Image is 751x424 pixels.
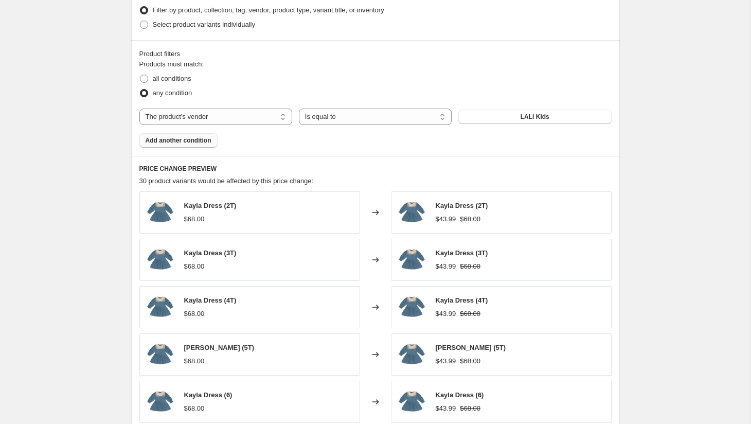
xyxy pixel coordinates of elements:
[460,310,480,317] span: $68.00
[145,244,176,275] img: LALI_WHITE_008-Shadow_80x.jpg
[184,357,205,365] span: $68.00
[397,244,427,275] img: LALI_WHITE_008-Shadow_80x.jpg
[184,344,255,351] span: [PERSON_NAME] (5T)
[436,296,488,304] span: Kayla Dress (4T)
[436,357,456,365] span: $43.99
[436,262,456,270] span: $43.99
[184,310,205,317] span: $68.00
[460,404,480,412] span: $68.00
[397,339,427,370] img: LALI_WHITE_008-Shadow_80x.jpg
[184,391,233,399] span: Kayla Dress (6)
[436,215,456,223] span: $43.99
[184,215,205,223] span: $68.00
[460,262,480,270] span: $68.00
[145,386,176,417] img: LALI_WHITE_008-Shadow_80x.jpg
[184,249,237,257] span: Kayla Dress (3T)
[139,177,314,185] span: 30 product variants would be affected by this price change:
[139,133,218,148] button: Add another condition
[145,292,176,323] img: LALI_WHITE_008-Shadow_80x.jpg
[436,404,456,412] span: $43.99
[184,202,237,209] span: Kayla Dress (2T)
[458,110,611,124] button: LALi Kids
[145,197,176,228] img: LALI_WHITE_008-Shadow_80x.jpg
[139,60,204,68] span: Products must match:
[146,136,211,145] span: Add another condition
[139,165,612,173] h6: PRICE CHANGE PREVIEW
[460,215,480,223] span: $68.00
[521,113,549,121] span: LALi Kids
[436,391,484,399] span: Kayla Dress (6)
[436,202,488,209] span: Kayla Dress (2T)
[139,49,612,59] div: Product filters
[184,262,205,270] span: $68.00
[397,292,427,323] img: LALI_WHITE_008-Shadow_80x.jpg
[436,249,488,257] span: Kayla Dress (3T)
[153,89,192,97] span: any condition
[145,339,176,370] img: LALI_WHITE_008-Shadow_80x.jpg
[184,296,237,304] span: Kayla Dress (4T)
[460,357,480,365] span: $68.00
[397,197,427,228] img: LALI_WHITE_008-Shadow_80x.jpg
[153,75,191,82] span: all conditions
[184,404,205,412] span: $68.00
[153,6,384,14] span: Filter by product, collection, tag, vendor, product type, variant title, or inventory
[397,386,427,417] img: LALI_WHITE_008-Shadow_80x.jpg
[436,310,456,317] span: $43.99
[436,344,506,351] span: [PERSON_NAME] (5T)
[153,21,255,28] span: Select product variants individually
